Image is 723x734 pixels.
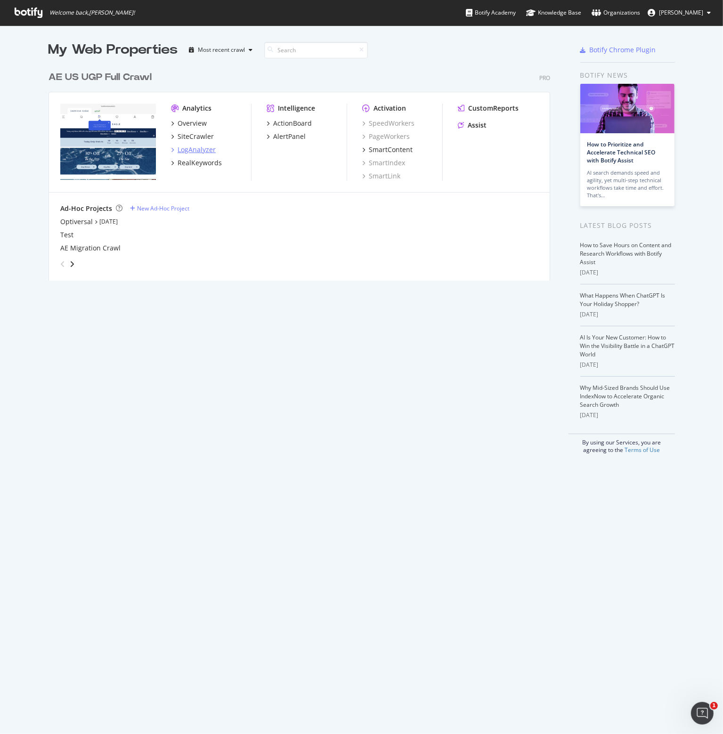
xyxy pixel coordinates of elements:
a: [DATE] [99,218,118,226]
a: Optiversal [60,217,93,226]
a: Overview [171,119,207,128]
div: SmartContent [369,145,413,154]
div: [DATE] [580,268,675,277]
div: Analytics [182,104,211,113]
div: Ad-Hoc Projects [60,204,112,213]
a: AlertPanel [267,132,306,141]
div: AE US UGP Full Crawl [49,71,152,84]
span: Welcome back, [PERSON_NAME] ! [49,9,135,16]
iframe: Intercom live chat [691,702,714,725]
a: SpeedWorkers [362,119,414,128]
div: Knowledge Base [526,8,581,17]
div: LogAnalyzer [178,145,216,154]
span: 1 [710,702,718,710]
div: By using our Services, you are agreeing to the [569,434,675,454]
a: How to Save Hours on Content and Research Workflows with Botify Assist [580,241,672,266]
a: AE Migration Crawl [60,243,121,253]
div: Pro [539,74,550,82]
div: Intelligence [278,104,315,113]
a: RealKeywords [171,158,222,168]
div: Activation [374,104,406,113]
a: Botify Chrome Plugin [580,45,656,55]
div: Botify Academy [466,8,516,17]
div: [DATE] [580,361,675,369]
div: My Web Properties [49,40,178,59]
div: AI search demands speed and agility, yet multi-step technical workflows take time and effort. Tha... [587,169,667,199]
input: Search [264,42,368,58]
a: What Happens When ChatGPT Is Your Holiday Shopper? [580,291,666,308]
a: How to Prioritize and Accelerate Technical SEO with Botify Assist [587,140,656,164]
button: [PERSON_NAME] [640,5,718,20]
div: Organizations [592,8,640,17]
div: angle-left [57,257,69,272]
div: angle-right [69,259,75,269]
a: New Ad-Hoc Project [130,204,189,212]
a: AE US UGP Full Crawl [49,71,155,84]
img: How to Prioritize and Accelerate Technical SEO with Botify Assist [580,84,674,133]
div: Latest Blog Posts [580,220,675,231]
div: [DATE] [580,411,675,419]
a: LogAnalyzer [171,145,216,154]
div: Overview [178,119,207,128]
div: [DATE] [580,310,675,319]
div: SiteCrawler [178,132,214,141]
div: Assist [468,121,487,130]
img: www.ae.com [60,104,156,180]
a: ActionBoard [267,119,312,128]
a: SiteCrawler [171,132,214,141]
button: Most recent crawl [186,42,257,57]
div: AlertPanel [273,132,306,141]
a: PageWorkers [362,132,410,141]
div: Most recent crawl [198,47,245,53]
div: ActionBoard [273,119,312,128]
a: Assist [458,121,487,130]
div: grid [49,59,558,281]
div: Botify Chrome Plugin [590,45,656,55]
a: Why Mid-Sized Brands Should Use IndexNow to Accelerate Organic Search Growth [580,384,670,409]
a: SmartIndex [362,158,405,168]
div: New Ad-Hoc Project [137,204,189,212]
a: AI Is Your New Customer: How to Win the Visibility Battle in a ChatGPT World [580,333,675,358]
div: CustomReports [468,104,519,113]
a: Terms of Use [625,446,660,454]
a: SmartContent [362,145,413,154]
span: Eric Hammond [659,8,703,16]
a: SmartLink [362,171,400,181]
a: CustomReports [458,104,519,113]
a: Test [60,230,73,240]
div: Botify news [580,70,675,81]
div: RealKeywords [178,158,222,168]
